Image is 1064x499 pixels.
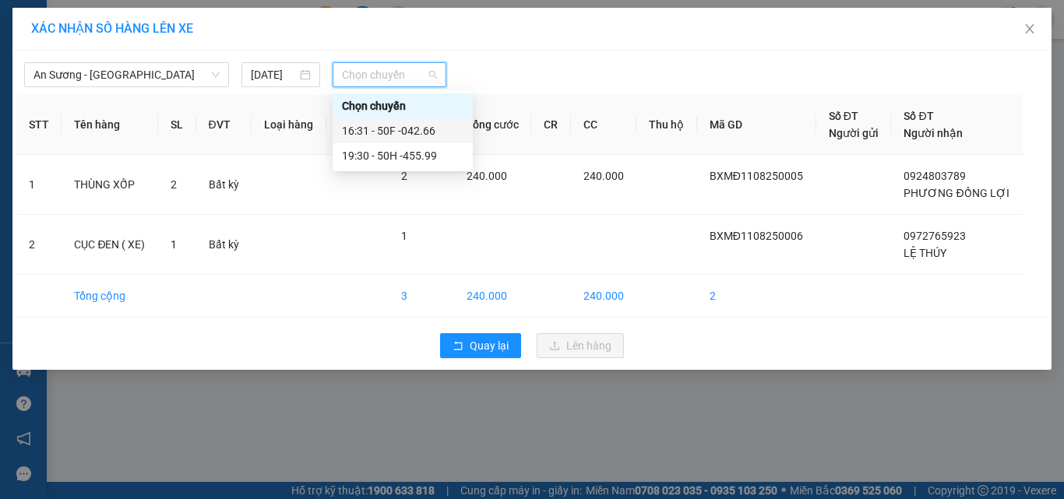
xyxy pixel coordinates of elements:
span: PHƯƠNG ĐỒNG LỢI [904,187,1009,199]
span: Số ĐT [904,110,933,122]
li: VP Bến xe [GEOGRAPHIC_DATA] [107,84,207,135]
td: 1 [16,155,62,215]
span: 2 [401,170,407,182]
input: 11/08/2025 [251,66,296,83]
th: CC [571,95,637,155]
span: 240.000 [583,170,624,182]
td: Tổng cộng [62,275,158,318]
span: Người nhận [904,127,963,139]
th: Ghi chú [326,95,389,155]
button: uploadLên hàng [537,333,624,358]
span: 1 [401,230,407,242]
div: 16:31 - 50F -042.66 [342,122,463,139]
div: Chọn chuyến [342,97,463,114]
span: 0972765923 [904,230,966,242]
td: Bất kỳ [196,215,252,275]
td: Bất kỳ [196,155,252,215]
td: 3 [389,275,454,318]
th: Tên hàng [62,95,158,155]
span: Quay lại [470,337,509,354]
td: 2 [16,215,62,275]
span: LỆ THÚY [904,247,946,259]
th: STT [16,95,62,155]
td: 240.000 [571,275,637,318]
span: BXMĐ1108250005 [710,170,803,182]
span: 0924803789 [904,170,966,182]
div: Chọn chuyến [333,93,473,118]
li: Rạng Đông Buslines [8,8,226,66]
th: Tổng cước [454,95,532,155]
td: THÙNG XỐP [62,155,158,215]
span: rollback [453,340,463,353]
th: CR [531,95,570,155]
span: Số ĐT [829,110,858,122]
th: Loại hàng [252,95,326,155]
th: Thu hộ [636,95,697,155]
span: close [1023,23,1036,35]
span: BXMĐ1108250006 [710,230,803,242]
td: 2 [697,275,816,318]
span: 240.000 [467,170,507,182]
th: SL [158,95,196,155]
th: ĐVT [196,95,252,155]
span: Chọn chuyến [342,63,438,86]
span: An Sương - Quảng Ngãi [33,63,220,86]
span: Người gửi [829,127,879,139]
td: 240.000 [454,275,532,318]
button: rollbackQuay lại [440,333,521,358]
td: CỤC ĐEN ( XE) [62,215,158,275]
button: Close [1008,8,1052,51]
span: 1 [171,238,177,251]
li: VP Bến xe Miền Đông [8,84,107,118]
div: 19:30 - 50H -455.99 [342,147,463,164]
th: Mã GD [697,95,816,155]
span: XÁC NHẬN SỐ HÀNG LÊN XE [31,21,193,36]
span: 2 [171,178,177,191]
